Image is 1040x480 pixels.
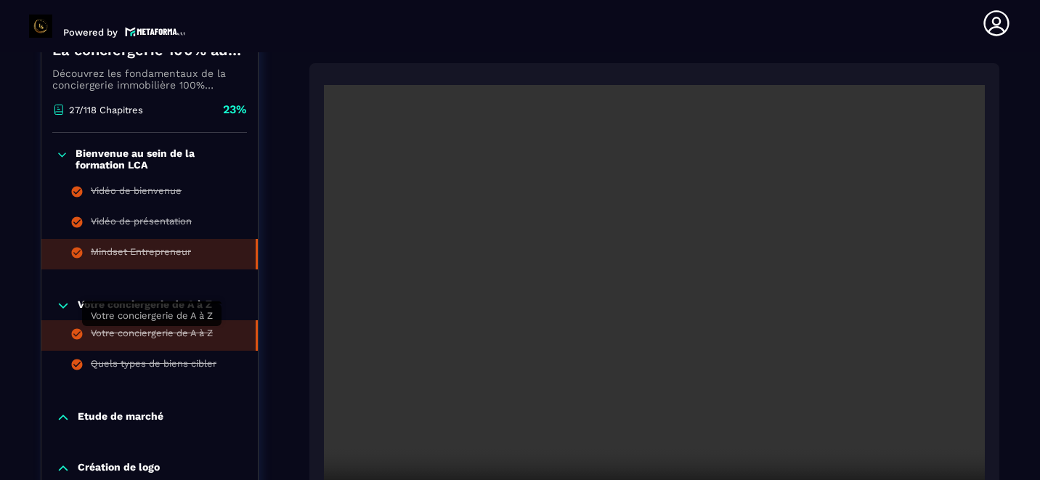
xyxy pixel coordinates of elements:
[69,105,143,115] p: 27/118 Chapitres
[78,298,212,313] p: Votre conciergerie de A à Z
[223,102,247,118] p: 23%
[63,27,118,38] p: Powered by
[52,68,247,91] p: Découvrez les fondamentaux de la conciergerie immobilière 100% automatisée. Cette formation est c...
[91,328,213,343] div: Votre conciergerie de A à Z
[29,15,52,38] img: logo-branding
[78,410,163,425] p: Etude de marché
[125,25,186,38] img: logo
[91,358,216,374] div: Quels types de biens cibler
[76,147,243,171] p: Bienvenue au sein de la formation LCA
[78,461,160,476] p: Création de logo
[91,216,192,232] div: Vidéo de présentation
[91,185,182,201] div: Vidéo de bienvenue
[91,246,191,262] div: Mindset Entrepreneur
[91,310,213,321] span: Votre conciergerie de A à Z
